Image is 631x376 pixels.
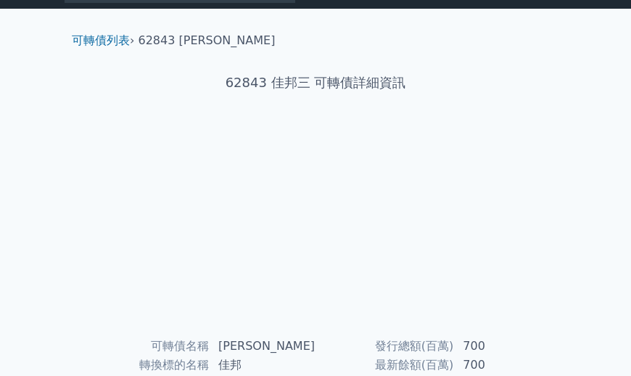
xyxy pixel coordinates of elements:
[210,337,315,356] td: [PERSON_NAME]
[60,73,571,93] h1: 62843 佳邦三 可轉債詳細資訊
[454,337,553,356] td: 700
[78,337,210,356] td: 可轉債名稱
[558,306,631,376] iframe: Chat Widget
[210,356,315,375] td: 佳邦
[558,306,631,376] div: 聊天小工具
[454,356,553,375] td: 700
[72,32,134,49] li: ›
[139,32,276,49] li: 62843 [PERSON_NAME]
[72,33,130,47] a: 可轉債列表
[78,356,210,375] td: 轉換標的名稱
[315,337,454,356] td: 發行總額(百萬)
[315,356,454,375] td: 最新餘額(百萬)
